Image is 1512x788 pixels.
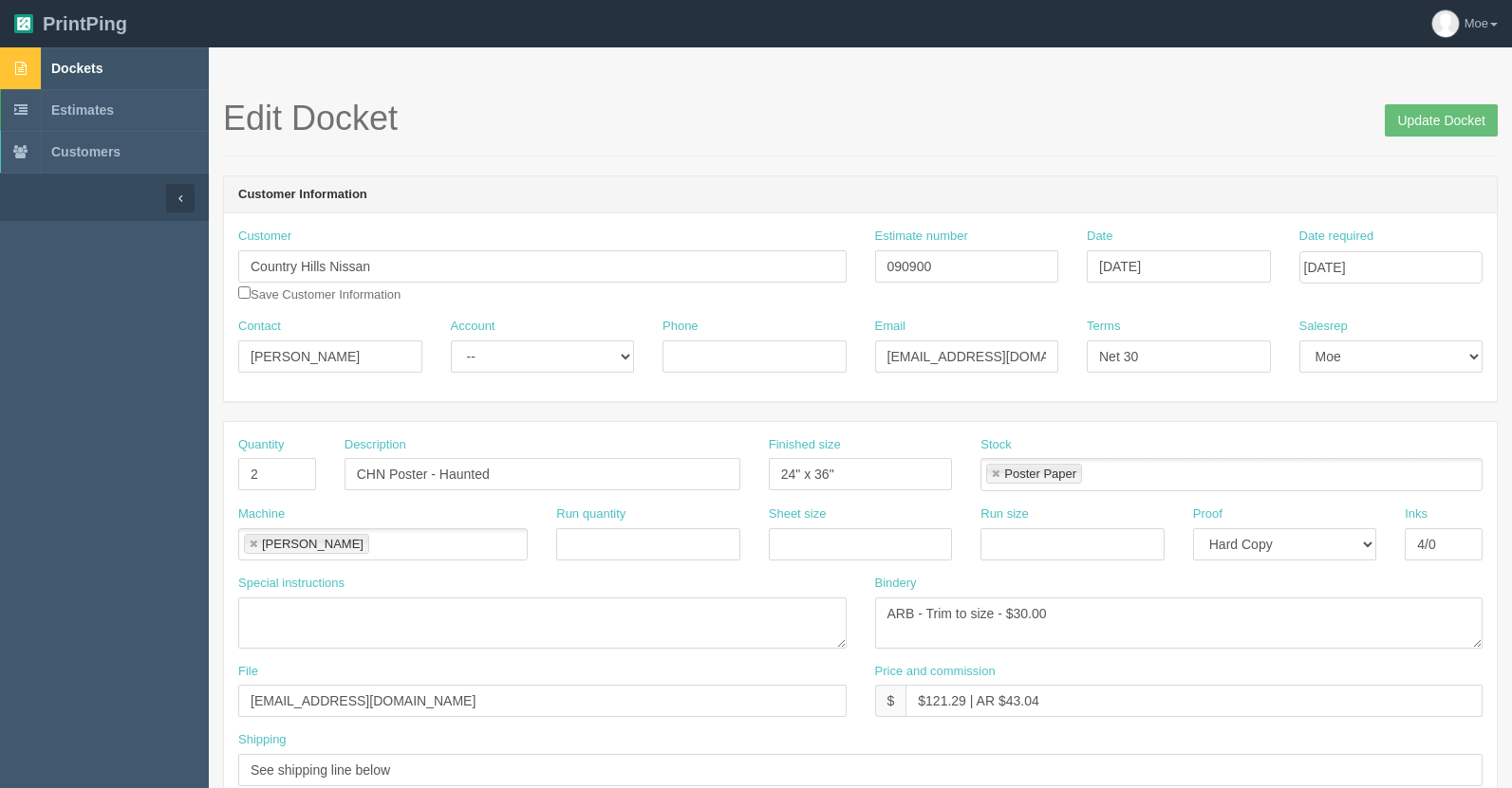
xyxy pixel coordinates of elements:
[238,318,281,336] label: Contact
[238,505,285,523] label: Machine
[1087,228,1112,246] label: Date
[769,505,827,523] label: Sheet size
[238,250,847,283] input: Enter customer name
[663,318,699,336] label: Phone
[875,685,906,717] div: $
[1193,505,1223,523] label: Proof
[224,176,1497,214] header: Customer Information
[1405,505,1428,523] label: Inks
[556,505,625,523] label: Run quantity
[1299,318,1348,336] label: Salesrep
[1004,467,1076,480] div: Poster Paper
[238,228,847,303] div: Save Customer Information
[51,102,114,118] span: Estimates
[1299,228,1374,246] label: Date required
[238,436,284,454] label: Quantity
[980,505,1029,523] label: Run size
[875,228,968,246] label: Estimate number
[51,61,103,76] span: Dockets
[14,14,33,33] img: logo-3e63b451c926e2ac314895c53de4908e5d424f24456219fb08d385ab2e579770.png
[262,538,364,550] div: [PERSON_NAME]
[238,731,287,749] label: Shipping
[980,436,1012,454] label: Stock
[875,663,996,681] label: Price and commission
[238,575,345,593] label: Special instructions
[1087,318,1120,336] label: Terms
[875,575,917,593] label: Bindery
[875,318,906,336] label: Email
[875,597,1484,649] textarea: ARB - Trim to size - $30.00
[238,663,258,681] label: File
[238,228,291,246] label: Customer
[769,436,841,454] label: Finished size
[223,100,1498,137] h1: Edit Docket
[345,436,406,454] label: Description
[51,144,121,159] span: Customers
[1432,10,1459,37] img: avatar_default-7531ab5dedf162e01f1e0bb0964e6a185e93c5c22dfe317fb01d7f8cd2b1632c.jpg
[1385,104,1498,137] input: Update Docket
[451,318,495,336] label: Account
